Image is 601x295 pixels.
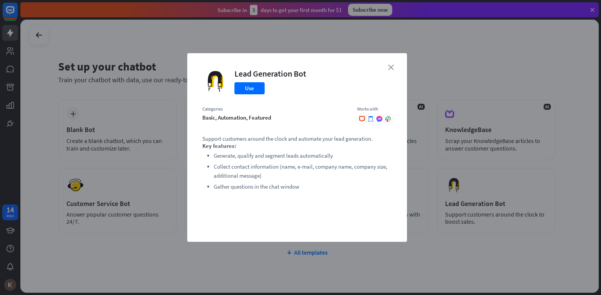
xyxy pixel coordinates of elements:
button: Open LiveChat chat widget [6,3,29,26]
li: Gather questions in the chat window [214,182,392,191]
li: Collect contact information (name, e-mail, company name, company size, additional message) [214,162,392,180]
li: Generate, qualify and segment leads automatically [214,151,392,160]
div: basic, automation, featured [202,114,350,121]
strong: Key features: [202,142,236,149]
div: Categories [202,106,350,112]
i: close [388,65,394,70]
div: Works with [357,106,392,112]
button: Use [234,82,265,94]
div: Lead Generation Bot [234,68,306,79]
img: Lead Generation Bot [202,68,229,95]
p: Support customers around the clock and automate your lead generation. [202,135,392,142]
